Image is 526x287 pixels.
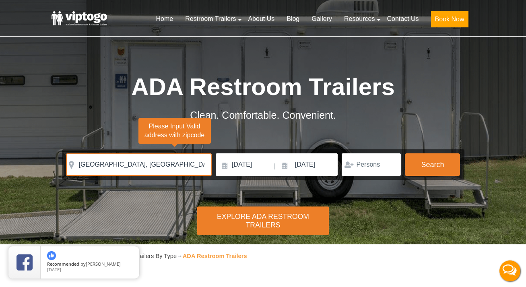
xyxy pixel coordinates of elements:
a: Resources [338,10,381,28]
span: | [274,153,276,179]
span: Recommended [47,261,79,267]
img: Review Rating [17,254,33,270]
img: thumbs up icon [47,251,56,260]
a: Home [150,10,179,28]
input: Pickup [277,153,338,176]
div: Explore ADA Restroom Trailers [197,206,329,235]
input: Where do you need your trailer? [66,153,212,176]
a: Restroom Trailers By Type [107,253,177,259]
span: [PERSON_NAME] [86,261,121,267]
button: Book Now [431,11,468,27]
strong: ADA Restroom Trailers [183,253,247,259]
a: Blog [281,10,305,28]
span: → → → [33,253,247,259]
a: About Us [242,10,281,28]
a: Restroom Trailers [179,10,242,28]
span: by [47,262,133,267]
a: Book Now [425,10,474,32]
button: Search [405,153,460,176]
span: ADA Restroom Trailers [131,73,395,100]
input: Persons [342,153,401,176]
button: Live Chat [494,255,526,287]
span: Clean. Comfortable. Convenient. [190,109,336,121]
span: [DATE] [47,266,61,273]
a: Contact Us [381,10,425,28]
input: Delivery [216,153,273,176]
a: Gallery [305,10,338,28]
span: Please Input Valid address with zipcode [138,118,211,144]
